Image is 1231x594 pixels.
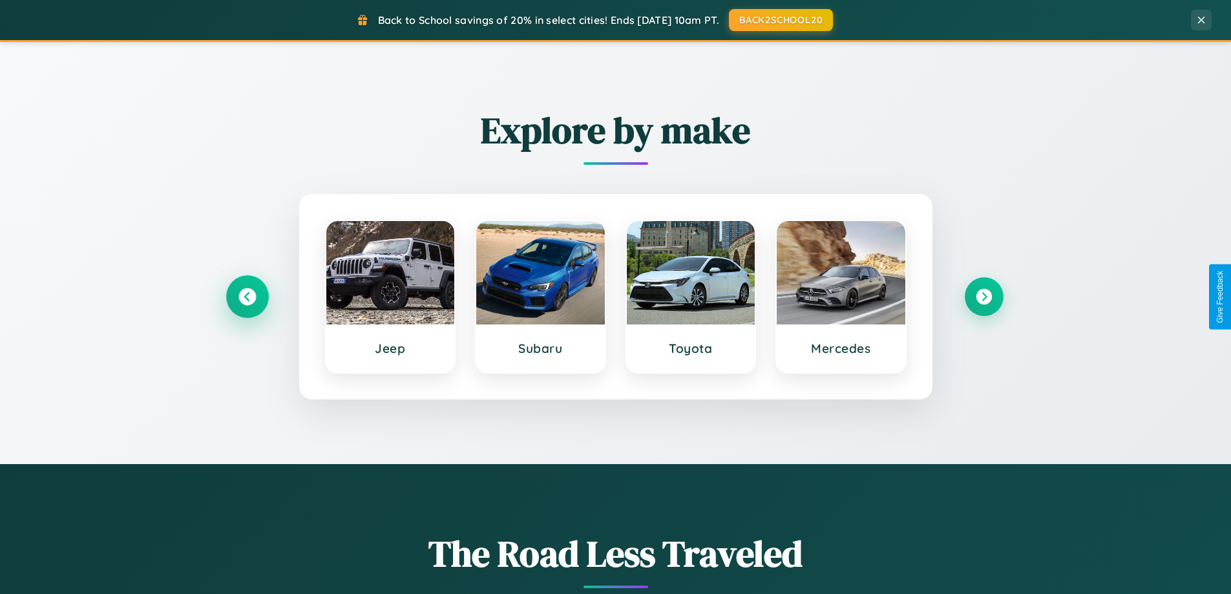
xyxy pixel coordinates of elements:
[228,105,1004,155] h2: Explore by make
[729,9,833,31] button: BACK2SCHOOL20
[339,341,442,356] h3: Jeep
[1215,271,1225,323] div: Give Feedback
[790,341,892,356] h3: Mercedes
[228,529,1004,578] h1: The Road Less Traveled
[489,341,592,356] h3: Subaru
[640,341,742,356] h3: Toyota
[378,14,719,27] span: Back to School savings of 20% in select cities! Ends [DATE] 10am PT.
